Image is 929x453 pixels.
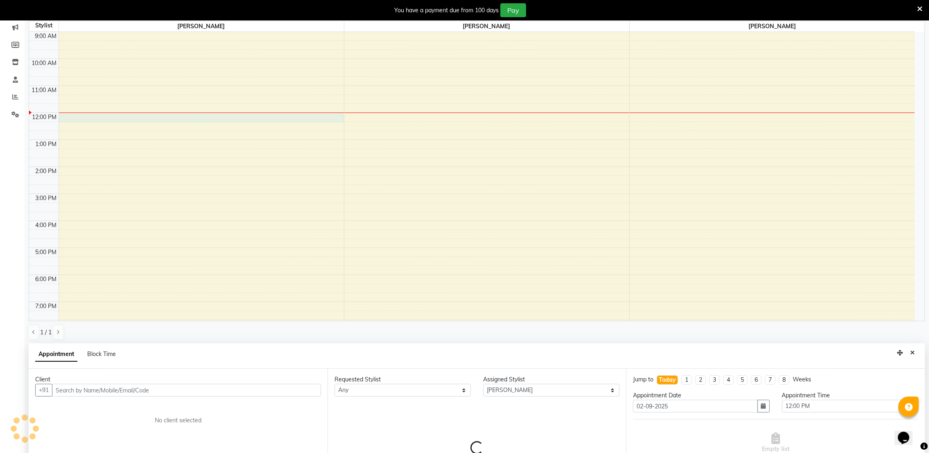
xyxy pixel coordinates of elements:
[709,375,720,385] li: 3
[335,375,471,384] div: Requested Stylist
[34,32,59,41] div: 9:00 AM
[35,375,321,384] div: Client
[695,375,706,385] li: 2
[793,375,811,384] div: Weeks
[906,347,918,359] button: Close
[34,248,59,257] div: 5:00 PM
[87,350,116,358] span: Block Time
[751,375,762,385] li: 6
[35,384,52,397] button: +91
[633,375,653,384] div: Jump to
[59,21,344,32] span: [PERSON_NAME]
[633,391,769,400] div: Appointment Date
[344,21,629,32] span: [PERSON_NAME]
[723,375,734,385] li: 4
[500,3,526,17] button: Pay
[34,275,59,284] div: 6:00 PM
[34,302,59,311] div: 7:00 PM
[52,384,321,397] input: Search by Name/Mobile/Email/Code
[30,86,59,95] div: 11:00 AM
[40,328,52,337] span: 1 / 1
[34,194,59,203] div: 3:00 PM
[34,221,59,230] div: 4:00 PM
[483,375,619,384] div: Assigned Stylist
[30,59,59,68] div: 10:00 AM
[29,21,59,30] div: Stylist
[779,375,789,385] li: 8
[31,113,59,122] div: 12:00 PM
[34,167,59,176] div: 2:00 PM
[737,375,748,385] li: 5
[35,347,77,362] span: Appointment
[394,6,499,15] div: You have a payment due from 100 days
[681,375,692,385] li: 1
[34,140,59,149] div: 1:00 PM
[659,376,676,384] div: Today
[630,21,915,32] span: [PERSON_NAME]
[782,391,918,400] div: Appointment Time
[633,400,757,412] input: yyyy-mm-dd
[895,420,921,445] iframe: chat widget
[55,416,301,425] div: No client selected
[765,375,775,385] li: 7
